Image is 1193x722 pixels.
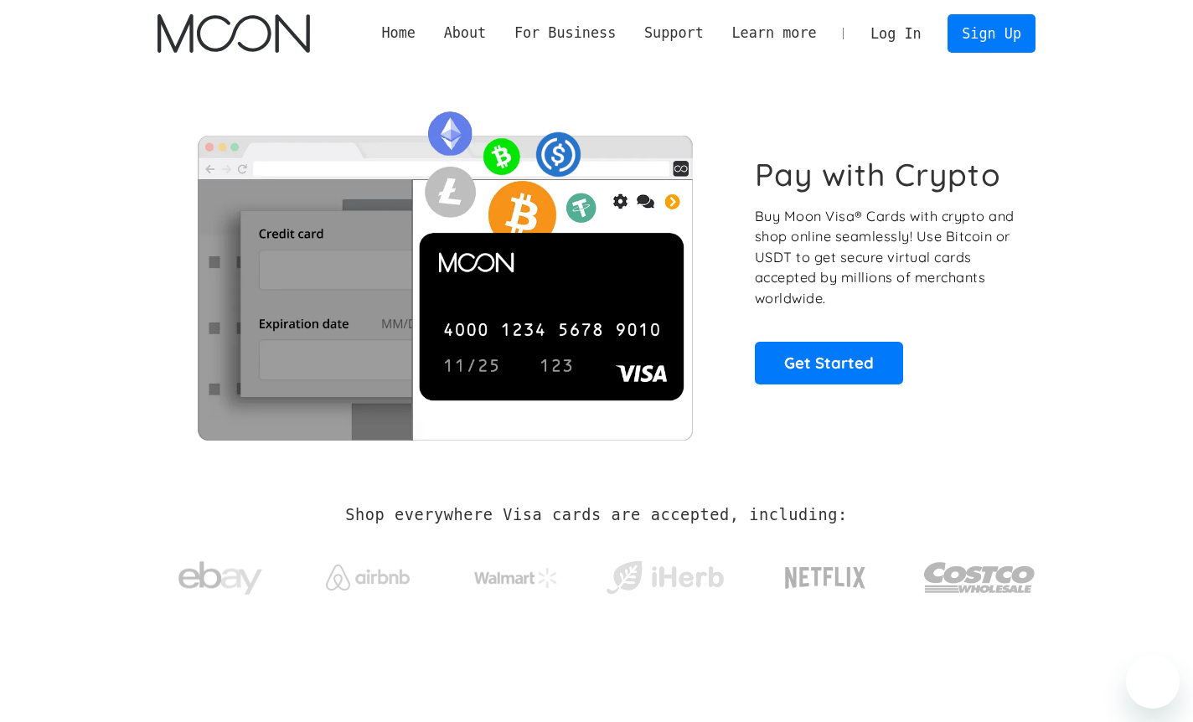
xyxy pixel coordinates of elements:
[731,23,816,44] div: Learn more
[602,556,727,600] img: iHerb
[178,552,262,605] img: ebay
[158,100,731,440] img: Moon Cards let you spend your crypto anywhere Visa is accepted.
[923,546,1035,609] img: Costco
[368,23,430,44] a: Home
[345,506,847,524] h2: Shop everywhere Visa cards are accepted, including:
[1126,655,1180,709] iframe: Nút để khởi chạy cửa sổ nhắn tin
[755,342,903,384] a: Get Started
[644,23,704,44] div: Support
[751,540,901,607] a: Netflix
[755,156,1001,193] h1: Pay with Crypto
[454,551,579,596] a: Walmart
[500,23,630,44] div: For Business
[630,23,717,44] div: Support
[948,14,1035,52] a: Sign Up
[755,206,1017,309] p: Buy Moon Visa® Cards with crypto and shop online seamlessly! Use Bitcoin or USDT to get secure vi...
[602,539,727,608] a: iHerb
[158,14,309,53] a: home
[718,23,831,44] div: Learn more
[444,23,487,44] div: About
[306,548,431,599] a: Airbnb
[783,557,867,599] img: Netflix
[430,23,500,44] div: About
[474,568,558,588] img: Walmart
[326,565,410,590] img: Airbnb
[158,14,309,53] img: Moon Logo
[856,15,935,52] a: Log In
[923,529,1035,617] a: Costco
[158,535,282,613] a: ebay
[514,23,616,44] div: For Business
